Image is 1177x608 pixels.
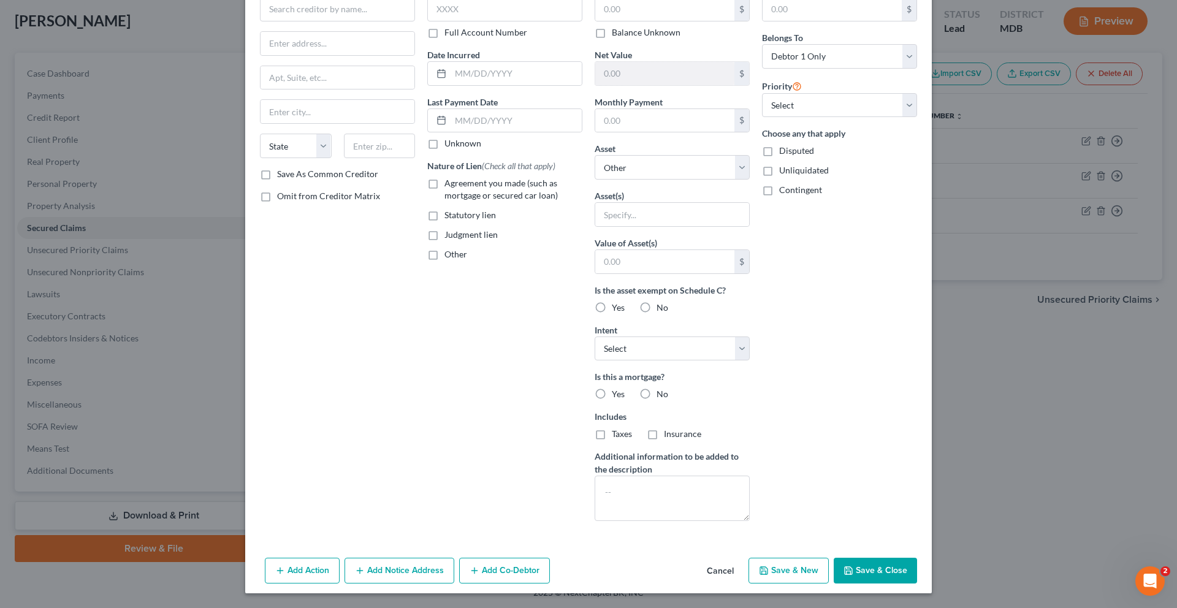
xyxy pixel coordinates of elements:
[265,558,340,583] button: Add Action
[779,145,814,156] span: Disputed
[1160,566,1170,576] span: 2
[762,78,802,93] label: Priority
[595,237,657,249] label: Value of Asset(s)
[277,191,380,201] span: Omit from Creditor Matrix
[1135,566,1165,596] iframe: Intercom live chat
[595,189,624,202] label: Asset(s)
[595,324,617,336] label: Intent
[451,62,582,85] input: MM/DD/YYYY
[344,134,416,158] input: Enter zip...
[444,249,467,259] span: Other
[612,26,680,39] label: Balance Unknown
[657,302,668,313] span: No
[595,48,632,61] label: Net Value
[595,250,734,273] input: 0.00
[779,184,822,195] span: Contingent
[697,559,744,583] button: Cancel
[277,168,378,180] label: Save As Common Creditor
[664,428,701,439] span: Insurance
[734,250,749,273] div: $
[779,165,829,175] span: Unliquidated
[734,109,749,132] div: $
[595,96,663,108] label: Monthly Payment
[444,229,498,240] span: Judgment lien
[261,100,414,123] input: Enter city...
[444,26,527,39] label: Full Account Number
[595,143,615,154] span: Asset
[444,178,558,200] span: Agreement you made (such as mortgage or secured car loan)
[595,62,734,85] input: 0.00
[657,389,668,399] span: No
[261,32,414,55] input: Enter address...
[834,558,917,583] button: Save & Close
[748,558,829,583] button: Save & New
[427,159,555,172] label: Nature of Lien
[762,32,803,43] span: Belongs To
[595,450,750,476] label: Additional information to be added to the description
[595,203,749,226] input: Specify...
[459,558,550,583] button: Add Co-Debtor
[444,210,496,220] span: Statutory lien
[261,66,414,89] input: Apt, Suite, etc...
[612,302,625,313] span: Yes
[734,62,749,85] div: $
[427,48,480,61] label: Date Incurred
[595,370,750,383] label: Is this a mortgage?
[444,137,481,150] label: Unknown
[482,161,555,171] span: (Check all that apply)
[612,428,632,439] span: Taxes
[595,410,750,423] label: Includes
[762,127,917,140] label: Choose any that apply
[595,284,750,297] label: Is the asset exempt on Schedule C?
[345,558,454,583] button: Add Notice Address
[612,389,625,399] span: Yes
[595,109,734,132] input: 0.00
[427,96,498,108] label: Last Payment Date
[451,109,582,132] input: MM/DD/YYYY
